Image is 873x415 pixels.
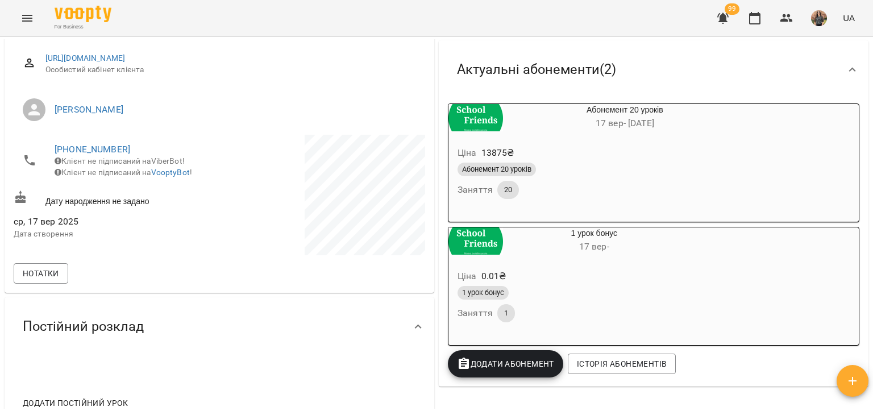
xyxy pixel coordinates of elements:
a: [PERSON_NAME] [55,104,123,115]
span: For Business [55,23,111,31]
img: Voopty Logo [55,6,111,22]
div: Абонемент 20 уроків [503,104,747,131]
span: Особистий кабінет клієнта [45,64,416,76]
button: Menu [14,5,41,32]
span: Нотатки [23,267,59,280]
h6: Заняття [458,305,493,321]
img: 7a0c59d5fd3336b88288794a7f9749f6.jpeg [811,10,827,26]
button: Абонемент 20 уроків17 вер- [DATE]Ціна13875₴Абонемент 20 уроківЗаняття20 [448,104,747,213]
div: 1 урок бонус [448,227,503,255]
span: Додати Абонемент [457,357,554,371]
h6: Ціна [458,268,477,284]
button: Додати постійний урок [18,393,132,413]
a: VooptyBot [151,168,190,177]
p: Дата створення [14,229,217,240]
span: Історія абонементів [577,357,667,371]
button: Нотатки [14,263,68,284]
span: ср, 17 вер 2025 [14,215,217,229]
p: 0.01 ₴ [481,269,506,283]
button: 1 урок бонус17 вер- Ціна0.01₴1 урок бонусЗаняття1 [448,227,685,336]
span: Актуальні абонементи ( 2 ) [457,61,616,78]
div: Актуальні абонементи(2) [439,40,868,99]
span: Клієнт не підписаний на ! [55,168,192,177]
a: [URL][DOMAIN_NAME] [45,53,126,63]
h6: Ціна [458,145,477,161]
div: 1 урок бонус [503,227,685,255]
span: 1 [497,308,515,318]
span: Додати постійний урок [23,396,128,410]
div: Абонемент 20 уроків [448,104,503,131]
a: [PHONE_NUMBER] [55,144,130,155]
button: Додати Абонемент [448,350,563,377]
span: 99 [725,3,739,15]
span: 20 [497,185,519,195]
span: 1 урок бонус [458,288,509,298]
div: Дату народження не задано [11,188,219,209]
span: Клієнт не підписаний на ViberBot! [55,156,185,165]
span: 17 вер - [579,241,609,252]
span: 17 вер - [DATE] [596,118,654,128]
button: Історія абонементів [568,354,676,374]
div: Постійний розклад [5,297,434,356]
h6: Заняття [458,182,493,198]
button: UA [838,7,859,28]
p: 13875 ₴ [481,146,514,160]
span: Абонемент 20 уроків [458,164,536,175]
span: Постійний розклад [23,318,144,335]
span: UA [843,12,855,24]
